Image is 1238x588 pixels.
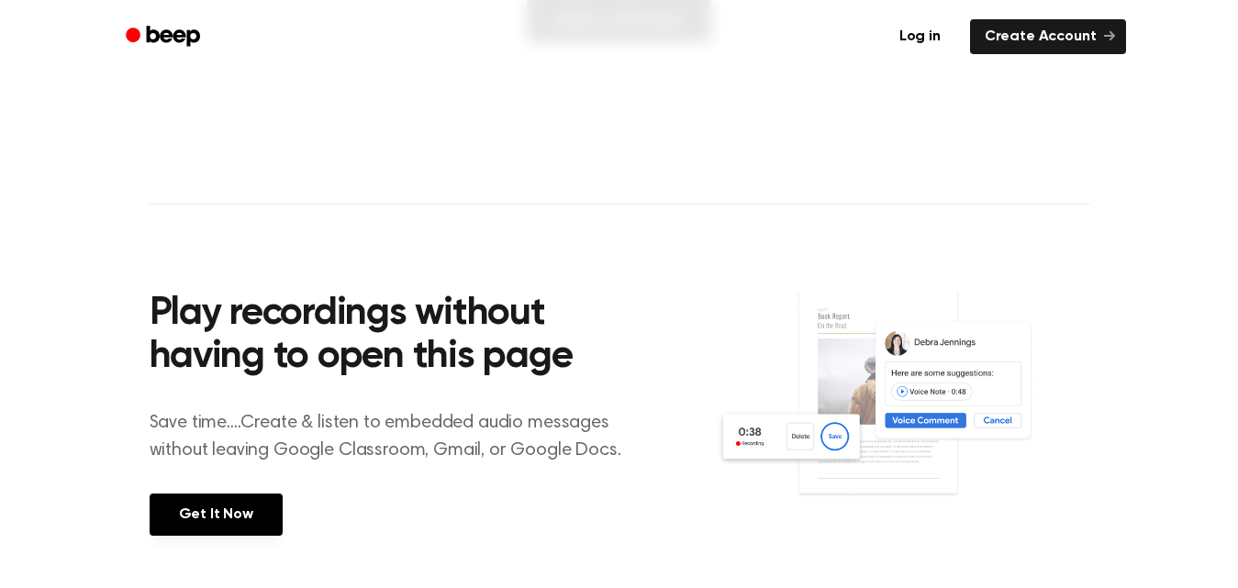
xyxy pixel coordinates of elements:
a: Log in [881,16,959,58]
a: Beep [113,19,217,55]
a: Get It Now [150,494,283,536]
h2: Play recordings without having to open this page [150,293,644,380]
p: Save time....Create & listen to embedded audio messages without leaving Google Classroom, Gmail, ... [150,409,644,464]
a: Create Account [970,19,1126,54]
img: Voice Comments on Docs and Recording Widget [717,287,1088,534]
